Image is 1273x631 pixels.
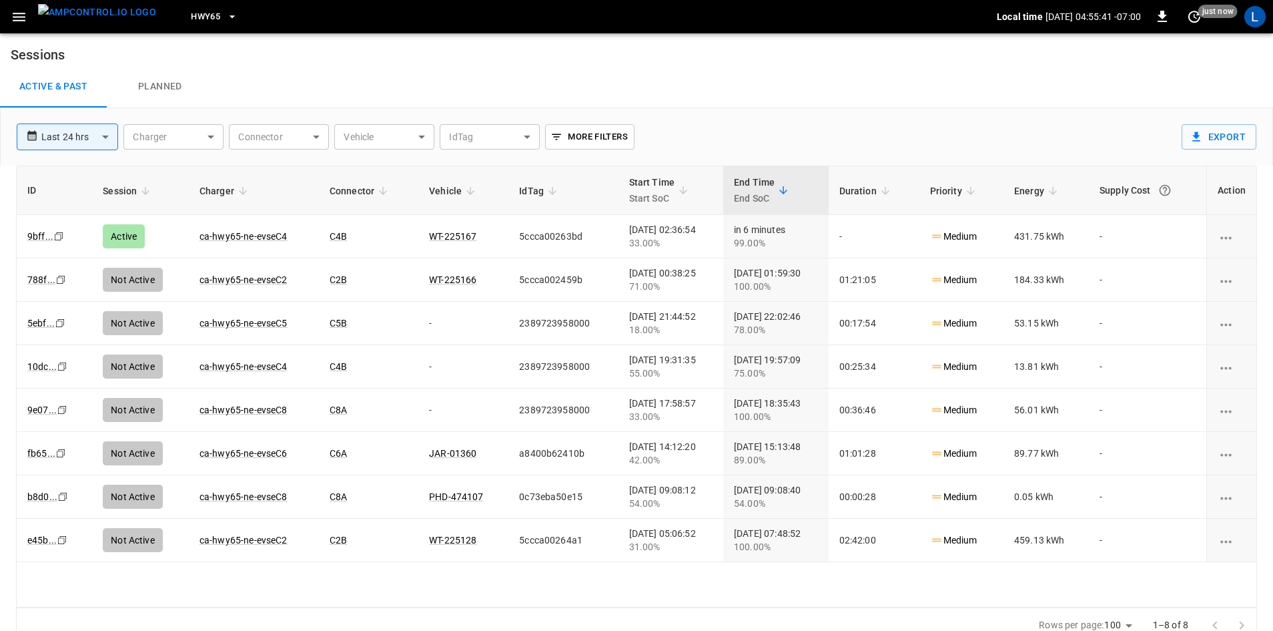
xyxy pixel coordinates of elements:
td: - [1089,302,1206,345]
a: ca-hwy65-ne-evseC5 [199,318,288,329]
div: charging session options [1218,403,1246,417]
a: ca-hwy65-ne-evseC4 [199,361,288,372]
a: 10dc... [27,361,57,372]
div: 100.00% [734,280,817,293]
td: 5ccca00264a1 [508,519,618,562]
div: 54.00% [734,497,817,510]
div: Not Active [103,441,163,465]
div: 89.00% [734,453,817,467]
a: C8A [330,405,347,415]
div: End Time [734,174,775,206]
div: [DATE] 09:08:12 [629,483,713,510]
td: 2389723958000 [508,345,618,389]
td: - [1089,475,1206,519]
div: [DATE] 05:06:52 [629,527,713,554]
span: Vehicle [429,183,479,199]
span: Charger [199,183,252,199]
td: - [418,345,508,389]
div: Last 24 hrs [41,124,118,150]
div: copy [53,229,66,244]
div: copy [57,489,70,504]
td: 00:25:34 [829,345,919,389]
span: End TimeEnd SoC [734,174,792,206]
a: C6A [330,448,347,459]
div: 54.00% [629,497,713,510]
p: Medium [930,490,977,504]
div: copy [55,446,68,461]
a: 9e07... [27,405,57,415]
div: [DATE] 01:59:30 [734,266,817,293]
a: ca-hwy65-ne-evseC8 [199,405,288,415]
div: charging session options [1218,273,1246,286]
td: 13.81 kWh [1003,345,1089,389]
td: 459.13 kWh [1003,519,1089,562]
div: 33.00% [629,410,713,423]
td: 431.75 kWh [1003,215,1089,258]
td: 00:36:46 [829,389,919,432]
div: sessions table [16,166,1257,608]
td: 0c73eba50e15 [508,475,618,519]
td: 56.01 kWh [1003,389,1089,432]
span: Duration [839,183,894,199]
div: copy [55,272,68,287]
div: [DATE] 09:08:40 [734,483,817,510]
td: 89.77 kWh [1003,432,1089,475]
td: 02:42:00 [829,519,919,562]
p: Medium [930,534,977,548]
div: charging session options [1218,360,1246,373]
a: ca-hwy65-ne-evseC4 [199,231,288,242]
span: Session [103,183,154,199]
a: b8d0... [27,491,57,502]
a: C4B [330,361,347,372]
p: Medium [930,317,977,331]
td: 5ccca002459b [508,258,618,302]
td: - [1089,389,1206,432]
div: Not Active [103,268,163,292]
span: Start TimeStart SoC [629,174,693,206]
td: 2389723958000 [508,302,618,345]
div: charging session options [1218,230,1246,243]
a: 9bff... [27,231,53,242]
span: Connector [330,183,392,199]
a: ca-hwy65-ne-evseC8 [199,491,288,502]
a: 788f... [27,274,55,285]
th: ID [17,166,92,215]
td: 0.05 kWh [1003,475,1089,519]
span: HWY65 [191,9,220,25]
span: Priority [930,183,979,199]
div: Not Active [103,355,163,379]
td: 2389723958000 [508,389,618,432]
td: 00:00:28 [829,475,919,519]
div: 18.00% [629,323,713,337]
td: - [1089,519,1206,562]
a: C5B [330,318,347,329]
button: set refresh interval [1184,6,1205,27]
div: Not Active [103,398,163,422]
div: copy [54,316,67,331]
div: Start Time [629,174,675,206]
div: Supply Cost [1100,178,1196,202]
th: Action [1206,166,1256,215]
a: fb65... [27,448,55,459]
div: [DATE] 19:31:35 [629,353,713,380]
span: IdTag [519,183,561,199]
button: The cost of your charging session based on your supply rates [1153,178,1177,202]
div: copy [56,533,69,548]
p: Medium [930,403,977,417]
td: - [1089,432,1206,475]
div: Not Active [103,528,163,552]
a: WT-225166 [429,274,476,285]
div: [DATE] 21:44:52 [629,310,713,337]
p: End SoC [734,190,775,206]
p: Start SoC [629,190,675,206]
span: Energy [1014,183,1062,199]
button: HWY65 [185,4,243,30]
div: copy [56,359,69,374]
div: 99.00% [734,236,817,250]
p: Medium [930,273,977,287]
div: 42.00% [629,453,713,467]
a: e45b... [27,535,57,546]
td: 01:21:05 [829,258,919,302]
div: [DATE] 14:12:20 [629,440,713,467]
div: [DATE] 07:48:52 [734,527,817,554]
